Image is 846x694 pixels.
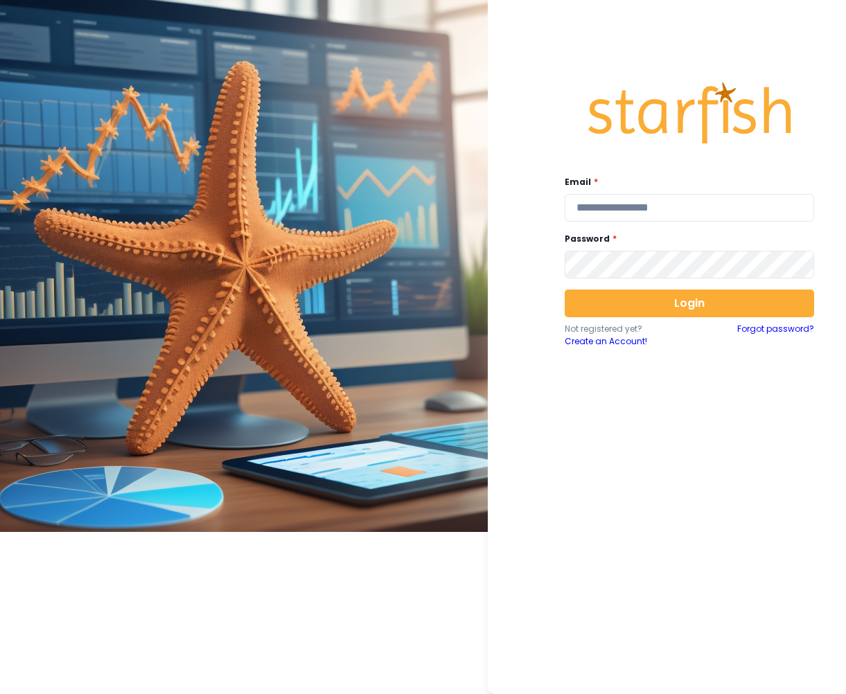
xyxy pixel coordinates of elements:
label: Email [565,176,806,188]
img: Logo.42cb71d561138c82c4ab.png [585,69,793,157]
a: Create an Account! [565,335,689,348]
a: Forgot password? [737,323,814,348]
label: Password [565,233,806,245]
p: Not registered yet? [565,323,689,335]
button: Login [565,290,814,317]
